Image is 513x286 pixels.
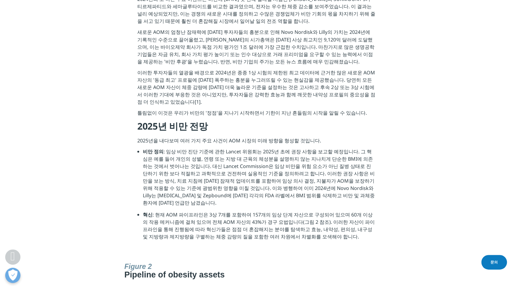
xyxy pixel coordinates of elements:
button: 개방형 기본 설정 [5,268,20,283]
strong: 혁신 [143,211,153,218]
p: 2025년을 내다보며 여러 가지 주요 사건이 AOM 시장의 미래 방향을 형성할 것입니다. [137,137,376,148]
span: 문의 [490,259,498,265]
a: 문의 [481,255,507,270]
strong: 비만 정의 [143,148,164,155]
p: 이러한 투자자들의 열광을 배경으로 2024년은 종종 1상 시험의 제한된 최고 데이터에 근거한 많은 새로운 AOM 자산의 '동급 최고' 프로필에 [DATE] 폭주하는 흥분을 누... [137,69,376,109]
h4: 2025년 비만 전망 [137,120,376,137]
li: : 현재 AOM 파이프라인은 3상 7개를 포함하여 157개의 임상 단계 자산으로 구성되어 있으며 60개 이상의 작용 메커니즘에 걸쳐 있으며 전체 AOM 자산의 43%가 경구 ... [143,211,376,245]
p: 틀림없이 이것은 우리가 비만의 '정점'을 지나기 시작하면서 기한이 지난 흔들림의 시작을 알릴 수 있습니다. [137,109,376,120]
li: : 임상 비만 진단 기준에 관한 Lancet 위원회는 2025년 초에 권장 사항을 보고할 예정입니다. 그 핵심은 예를 들어 개인의 성별, 연령 또는 지방 대 근육의 체성분을 ... [143,148,376,211]
p: 새로운 AOM의 엄청난 잠재력에 [DATE] 투자자들의 흥분으로 인해 Novo Nordisk와 Lilly의 가치는 2024년에 기록적인 수준으로 끌어올렸고, [PERSON_N... [137,28,376,69]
